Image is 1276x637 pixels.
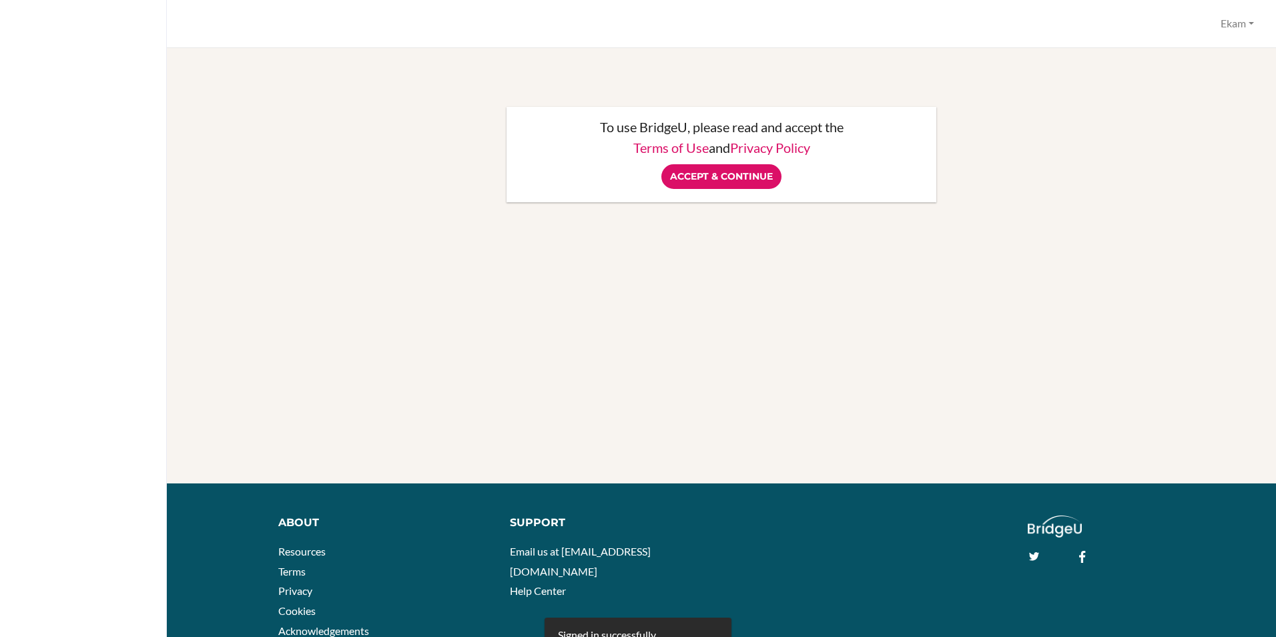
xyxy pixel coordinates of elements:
[520,141,923,154] p: and
[278,604,316,617] a: Cookies
[633,140,709,156] a: Terms of Use
[520,120,923,134] p: To use BridgeU, please read and accept the
[730,140,810,156] a: Privacy Policy
[510,584,566,597] a: Help Center
[661,164,781,189] input: Accept & Continue
[278,545,326,558] a: Resources
[1028,515,1082,538] img: logo_white@2x-f4f0deed5e89b7ecb1c2cc34c3e3d731f90f0f143d5ea2071677605dd97b5244.png
[278,584,312,597] a: Privacy
[278,565,306,578] a: Terms
[1215,11,1260,36] button: Ekam
[510,545,651,578] a: Email us at [EMAIL_ADDRESS][DOMAIN_NAME]
[278,515,490,531] div: About
[510,515,709,531] div: Support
